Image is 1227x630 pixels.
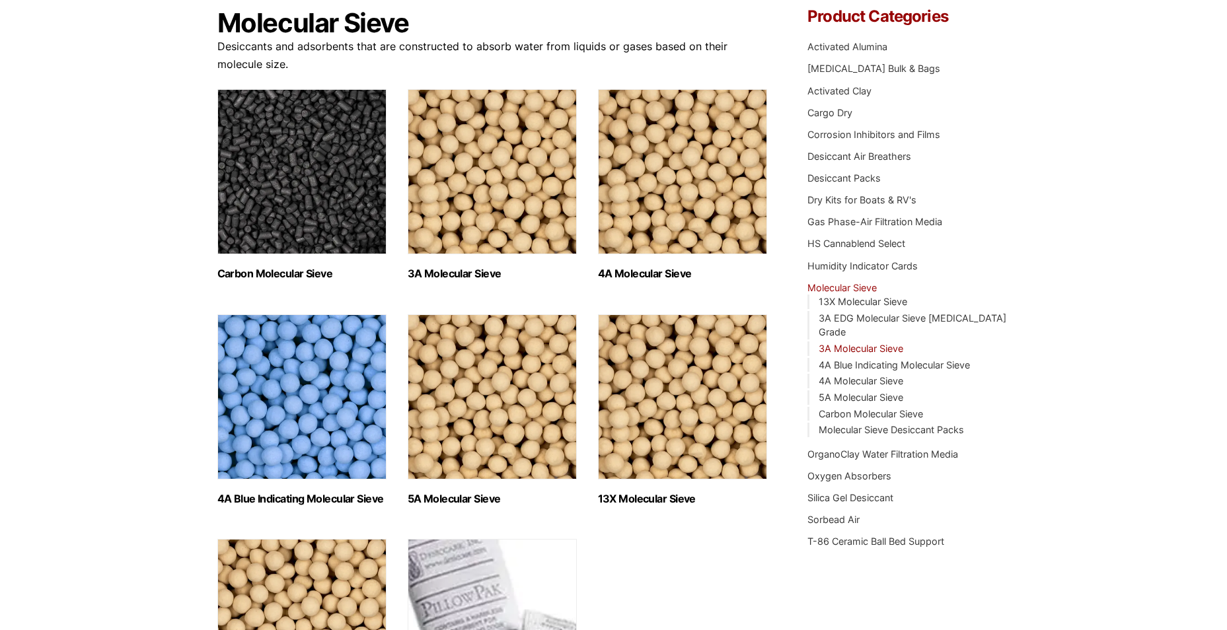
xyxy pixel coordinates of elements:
[807,448,958,460] a: OrganoClay Water Filtration Media
[807,129,940,140] a: Corrosion Inhibitors and Films
[598,89,767,254] img: 4A Molecular Sieve
[819,392,903,403] a: 5A Molecular Sieve
[807,492,893,503] a: Silica Gel Desiccant
[807,151,911,162] a: Desiccant Air Breathers
[807,172,881,184] a: Desiccant Packs
[408,267,577,280] h2: 3A Molecular Sieve
[807,216,942,227] a: Gas Phase-Air Filtration Media
[217,314,387,505] a: Visit product category 4A Blue Indicating Molecular Sieve
[408,314,577,479] img: 5A Molecular Sieve
[807,194,916,205] a: Dry Kits for Boats & RV's
[217,314,387,479] img: 4A Blue Indicating Molecular Sieve
[807,238,905,249] a: HS Cannablend Select
[408,493,577,505] h2: 5A Molecular Sieve
[598,314,767,479] img: 13X Molecular Sieve
[807,107,852,118] a: Cargo Dry
[598,493,767,505] h2: 13X Molecular Sieve
[807,536,944,547] a: T-86 Ceramic Ball Bed Support
[217,267,387,280] h2: Carbon Molecular Sieve
[217,9,768,38] h1: Molecular Sieve
[807,9,1010,24] h4: Product Categories
[807,282,877,293] a: Molecular Sieve
[819,343,903,354] a: 3A Molecular Sieve
[807,63,940,74] a: [MEDICAL_DATA] Bulk & Bags
[408,89,577,254] img: 3A Molecular Sieve
[217,89,387,254] img: Carbon Molecular Sieve
[819,375,903,386] a: 4A Molecular Sieve
[819,296,907,307] a: 13X Molecular Sieve
[807,260,918,271] a: Humidity Indicator Cards
[819,359,970,370] a: 4A Blue Indicating Molecular Sieve
[819,312,1006,338] a: 3A EDG Molecular Sieve [MEDICAL_DATA] Grade
[217,493,387,505] h2: 4A Blue Indicating Molecular Sieve
[408,89,577,280] a: Visit product category 3A Molecular Sieve
[807,85,872,96] a: Activated Clay
[217,89,387,280] a: Visit product category Carbon Molecular Sieve
[598,314,767,505] a: Visit product category 13X Molecular Sieve
[807,41,887,52] a: Activated Alumina
[217,38,768,73] p: Desiccants and adsorbents that are constructed to absorb water from liquids or gases based on the...
[807,514,860,525] a: Sorbead Air
[598,89,767,280] a: Visit product category 4A Molecular Sieve
[819,424,964,435] a: Molecular Sieve Desiccant Packs
[819,408,923,419] a: Carbon Molecular Sieve
[598,267,767,280] h2: 4A Molecular Sieve
[807,470,891,481] a: Oxygen Absorbers
[408,314,577,505] a: Visit product category 5A Molecular Sieve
